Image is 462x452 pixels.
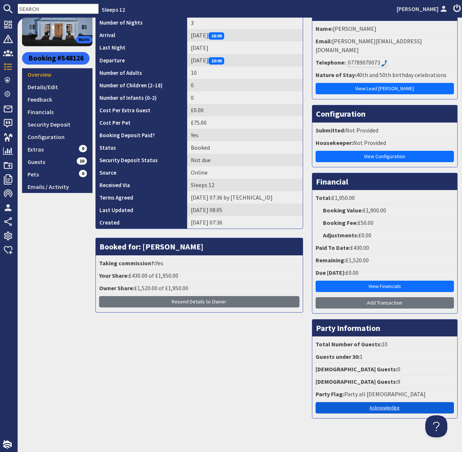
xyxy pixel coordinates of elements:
h3: Financial [312,173,457,190]
a: Emails / Activity [22,181,92,193]
a: Configuration [22,131,92,143]
strong: Guests under 30: [316,353,360,360]
td: 3 [187,17,303,29]
li: 40th and 50th birthday celebrations [314,69,455,81]
th: Source [96,166,187,179]
th: Terms Agreed [96,191,187,204]
li: £1,520.00 [314,254,455,267]
strong: Housekeeper: [316,139,353,146]
li: £1,900.00 [314,204,455,217]
td: [DATE] 08:05 [187,204,303,216]
strong: Remaining: [316,256,346,264]
th: Created [96,216,187,229]
strong: Name: [316,25,333,32]
a: Security Deposit [22,118,92,131]
a: Pets0 [22,168,92,181]
td: [DATE] 07:36 by [TECHNICAL_ID] [187,191,303,204]
strong: Booking Fee: [323,219,358,226]
th: Received Via [96,179,187,191]
th: Number of Infants (0-2) [96,91,187,104]
strong: Total Number of Guests: [316,340,382,348]
li: £430.00 of £1,950.00 [98,270,301,282]
li: 10 [314,338,455,351]
td: [DATE] 07:36 [187,216,303,229]
li: £0.00 [314,267,455,279]
strong: Your Share: [99,272,129,279]
th: Number of Children (2-18) [96,79,187,91]
td: Sleeps 12 [187,179,303,191]
strong: [DEMOGRAPHIC_DATA] Guests: [316,365,397,373]
th: Cost Per Extra Guest [96,104,187,116]
li: 0 [314,363,455,376]
th: Cost Per Pet [96,116,187,129]
th: Status [96,141,187,154]
td: Not due [187,154,303,166]
span: 16:00 [208,32,225,40]
li: £1,950.00 [314,192,455,204]
td: Online [187,166,303,179]
strong: Telephone: [316,59,346,66]
li: 1 [314,351,455,363]
td: [DATE] [187,29,303,41]
span: Multi [76,36,92,43]
li: [PERSON_NAME][EMAIL_ADDRESS][DOMAIN_NAME] [314,35,455,56]
strong: [DEMOGRAPHIC_DATA] Guests: [316,378,397,385]
img: hfpfyWBK5wQHBAGPgDf9c6qAYOxxMAAAAASUVORK5CYII= [381,60,387,66]
iframe: Toggle Customer Support [425,415,447,437]
strong: Total: [316,194,332,201]
i: Agreements were checked at the time of signing booking terms:<br>- I AGREE to let Sleeps12.com Li... [133,195,139,201]
h3: Booked for: [PERSON_NAME] [96,238,303,255]
th: Last Updated [96,204,187,216]
strong: Booking Value: [323,207,363,214]
a: Feedback [22,93,92,106]
a: Details/Edit [22,81,92,93]
li: [PERSON_NAME] [314,23,455,35]
a: View Lead [PERSON_NAME] [316,83,454,94]
td: £0.00 [187,104,303,116]
img: staytech_i_w-64f4e8e9ee0a9c174fd5317b4b171b261742d2d393467e5bdba4413f4f884c10.svg [3,440,12,449]
strong: Owner Share: [99,284,134,292]
th: Arrival [96,29,187,41]
li: 9 [314,376,455,388]
span: Resend Details to Owner [172,298,226,305]
strong: Nature of Stay: [316,71,356,79]
strong: Paid To Date: [316,244,350,251]
div: Booking #S48126 [22,52,90,65]
td: 0 [187,91,303,104]
h3: Party Information [312,320,457,336]
strong: Taking commission?: [99,259,156,267]
a: Guests10 [22,156,92,168]
li: £1,520.00 of £1,950.00 [98,282,301,295]
strong: Party Flag: [316,390,344,398]
a: Extras0 [22,143,92,156]
span: 0 [79,170,87,177]
th: Security Deposit Status [96,154,187,166]
td: 0 [187,79,303,91]
td: Yes [187,129,303,141]
th: Number of Adults [96,66,187,79]
span: 10:00 [208,57,225,65]
div: Call: 07789070073 [347,58,388,67]
a: [PERSON_NAME] [397,4,449,13]
td: £75.00 [187,116,303,129]
li: £430.00 [314,242,455,254]
td: Booked [187,141,303,154]
th: Booking Deposit Paid? [96,129,187,141]
h3: Configuration [312,105,457,122]
li: Yes [98,257,301,270]
th: Number of Nights [96,17,187,29]
li: £0.00 [314,229,455,242]
strong: Email: [316,37,332,45]
td: 10 [187,66,303,79]
td: [DATE] [187,54,303,66]
li: Party all [DEMOGRAPHIC_DATA] [314,388,455,401]
strong: Due [DATE]: [316,269,346,276]
a: View Configuration [316,151,454,162]
a: Overview [22,68,92,81]
li: £50.00 [314,217,455,229]
a: Add Transaction [316,297,454,309]
strong: Adjustments: [323,232,359,239]
input: SEARCH [18,4,99,14]
strong: Submitted: [316,127,345,134]
span: 10 [77,157,87,165]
